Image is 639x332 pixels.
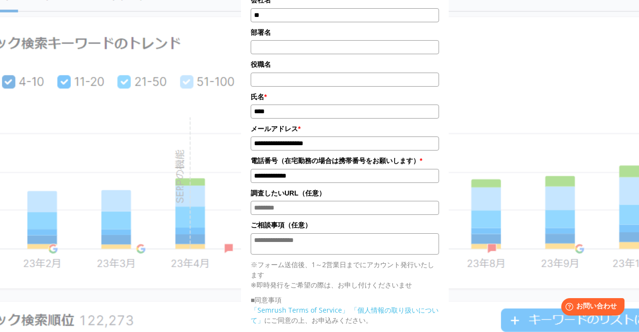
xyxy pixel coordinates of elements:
label: メールアドレス [251,123,439,134]
label: 調査したいURL（任意） [251,188,439,198]
a: 「個人情報の取り扱いについて」 [251,305,439,325]
p: ■同意事項 [251,295,439,305]
label: 部署名 [251,27,439,38]
label: 電話番号（在宅勤務の場合は携帯番号をお願いします） [251,155,439,166]
p: ※フォーム送信後、1～2営業日までにアカウント発行いたします ※即時発行をご希望の際は、お申し付けくださいませ [251,259,439,290]
a: 「Semrush Terms of Service」 [251,305,349,315]
label: ご相談事項（任意） [251,220,439,230]
iframe: Help widget launcher [553,294,628,321]
p: にご同意の上、お申込みください。 [251,305,439,325]
label: 役職名 [251,59,439,70]
label: 氏名 [251,91,439,102]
